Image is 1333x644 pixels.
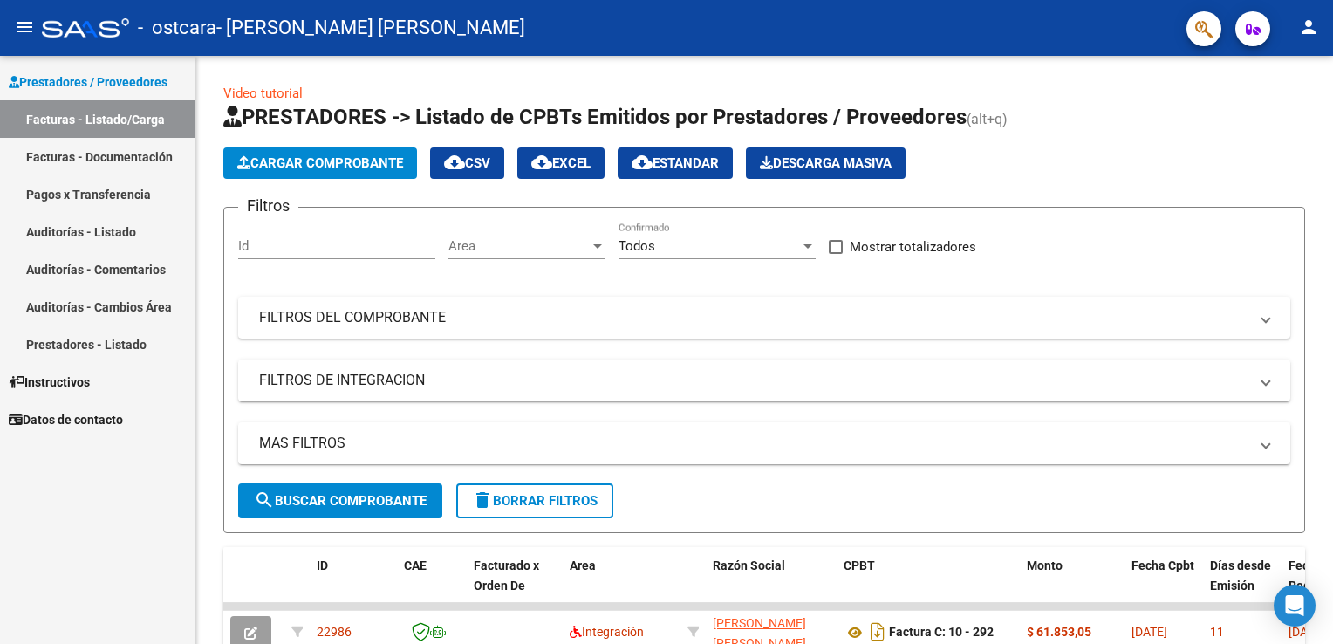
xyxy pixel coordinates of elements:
mat-icon: cloud_download [444,152,465,173]
span: Area [448,238,590,254]
mat-expansion-panel-header: FILTROS DEL COMPROBANTE [238,297,1290,339]
span: EXCEL [531,155,591,171]
span: CAE [404,558,427,572]
span: Integración [570,625,644,639]
span: Mostrar totalizadores [850,236,976,257]
span: Razón Social [713,558,785,572]
strong: Factura C: 10 - 292 [889,626,994,640]
mat-expansion-panel-header: FILTROS DE INTEGRACION [238,360,1290,401]
span: Instructivos [9,373,90,392]
datatable-header-cell: ID [310,547,397,624]
span: (alt+q) [967,111,1008,127]
mat-icon: menu [14,17,35,38]
datatable-header-cell: Razón Social [706,547,837,624]
mat-panel-title: FILTROS DEL COMPROBANTE [259,308,1248,327]
span: Cargar Comprobante [237,155,403,171]
span: Buscar Comprobante [254,493,427,509]
span: Descarga Masiva [760,155,892,171]
datatable-header-cell: CPBT [837,547,1020,624]
span: Borrar Filtros [472,493,598,509]
mat-icon: person [1298,17,1319,38]
mat-icon: delete [472,490,493,510]
span: Prestadores / Proveedores [9,72,167,92]
span: Monto [1027,558,1063,572]
span: 22986 [317,625,352,639]
button: CSV [430,147,504,179]
span: Area [570,558,596,572]
mat-icon: search [254,490,275,510]
button: Borrar Filtros [456,483,613,518]
span: CSV [444,155,490,171]
datatable-header-cell: Monto [1020,547,1125,624]
mat-icon: cloud_download [632,152,653,173]
span: Estandar [632,155,719,171]
div: Open Intercom Messenger [1274,585,1316,627]
mat-panel-title: MAS FILTROS [259,434,1248,453]
app-download-masive: Descarga masiva de comprobantes (adjuntos) [746,147,906,179]
mat-panel-title: FILTROS DE INTEGRACION [259,371,1248,390]
button: Buscar Comprobante [238,483,442,518]
span: CPBT [844,558,875,572]
button: Cargar Comprobante [223,147,417,179]
span: ID [317,558,328,572]
span: 11 [1210,625,1224,639]
strong: $ 61.853,05 [1027,625,1091,639]
button: Descarga Masiva [746,147,906,179]
h3: Filtros [238,194,298,218]
datatable-header-cell: Fecha Cpbt [1125,547,1203,624]
button: Estandar [618,147,733,179]
span: Facturado x Orden De [474,558,539,593]
datatable-header-cell: Facturado x Orden De [467,547,563,624]
span: - [PERSON_NAME] [PERSON_NAME] [216,9,525,47]
mat-icon: cloud_download [531,152,552,173]
datatable-header-cell: Area [563,547,680,624]
span: [DATE] [1131,625,1167,639]
span: Todos [619,238,655,254]
span: PRESTADORES -> Listado de CPBTs Emitidos por Prestadores / Proveedores [223,105,967,129]
a: Video tutorial [223,86,303,101]
span: - ostcara [138,9,216,47]
span: Datos de contacto [9,410,123,429]
datatable-header-cell: Días desde Emisión [1203,547,1282,624]
mat-expansion-panel-header: MAS FILTROS [238,422,1290,464]
span: Fecha Cpbt [1131,558,1194,572]
span: Días desde Emisión [1210,558,1271,593]
datatable-header-cell: CAE [397,547,467,624]
span: [DATE] [1289,625,1324,639]
button: EXCEL [517,147,605,179]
